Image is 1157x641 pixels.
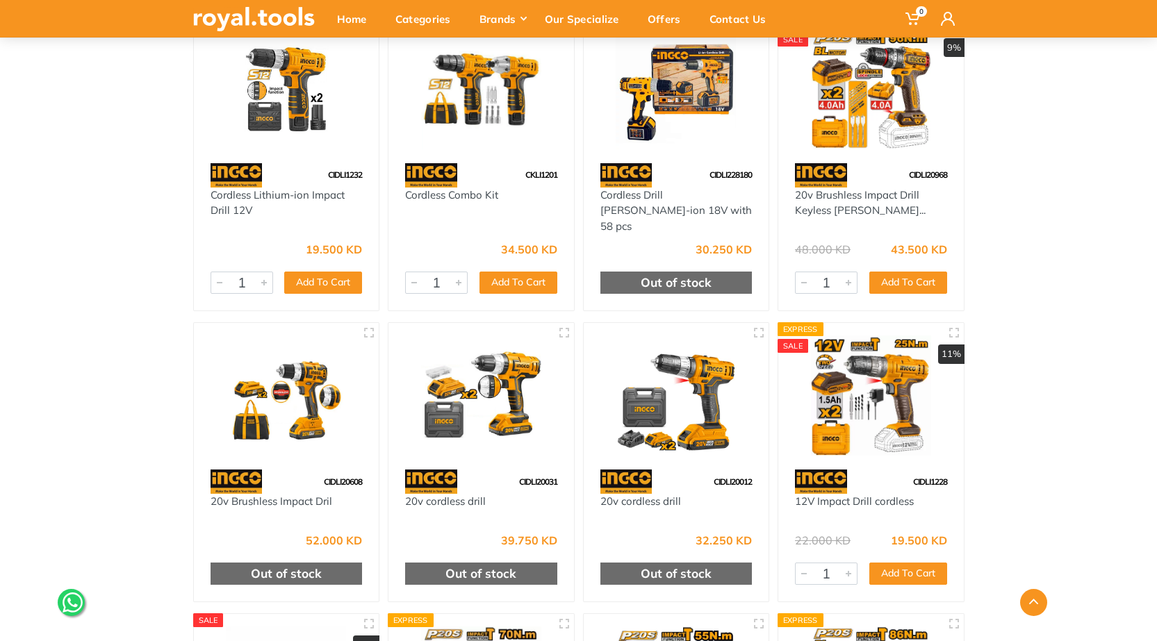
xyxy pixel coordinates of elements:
div: Our Specialize [535,4,638,33]
img: Royal Tools - 20v Brushless Impact Dril [206,335,367,456]
button: Add To Cart [284,272,362,294]
img: Royal Tools - Cordless Lithium-ion Impact Drill 12V [206,29,367,149]
img: Royal Tools - Cordless Combo Kit [401,29,561,149]
span: CIDLI20012 [714,476,752,487]
div: Out of stock [600,563,753,585]
span: CIDLI20031 [519,476,557,487]
span: CIDLI20608 [324,476,362,487]
a: 20v cordless drill [600,494,681,508]
img: 91.webp [405,469,457,494]
span: CIDLI1232 [328,169,362,180]
div: 9% [944,38,965,58]
div: Brands [470,4,535,33]
div: 19.500 KD [306,244,362,255]
div: 30.250 KD [696,244,752,255]
a: Cordless Drill [PERSON_NAME]-ion 18V with 58 pcs [600,188,752,233]
img: Royal Tools - 20v cordless drill [596,335,757,456]
div: Home [327,4,386,33]
div: 22.000 KD [795,535,851,546]
button: Add To Cart [869,272,947,294]
div: Express [388,613,434,627]
button: Add To Cart [479,272,557,294]
div: Out of stock [211,563,363,585]
img: 91.webp [211,163,263,188]
div: SALE [778,339,808,353]
a: 20v cordless drill [405,494,486,508]
a: 20v Brushless Impact Dril [211,494,332,508]
div: Express [778,322,823,336]
span: CIDLI20968 [909,169,947,180]
div: Out of stock [405,563,557,585]
span: 0 [916,6,927,17]
div: Out of stock [600,272,753,294]
span: CIDLI1228 [913,476,947,487]
img: 91.webp [600,163,653,188]
div: Offers [638,4,700,33]
a: 12V Impact Drill cordless [795,494,914,508]
span: CKLI1201 [525,169,557,180]
img: Royal Tools - 20v cordless drill [401,335,561,456]
img: 91.webp [795,163,847,188]
img: 91.webp [211,469,263,494]
div: 11% [938,344,965,364]
button: Add To Cart [869,563,947,585]
div: SALE [193,613,224,627]
div: 48.000 KD [795,244,851,255]
a: 20v Brushless Impact Drill Keyless [PERSON_NAME]... [795,188,926,217]
div: Express [778,613,823,627]
div: 43.500 KD [891,244,947,255]
a: Cordless Combo Kit [405,188,498,201]
div: Categories [386,4,470,33]
div: Contact Us [700,4,785,33]
img: royal.tools Logo [193,7,315,31]
span: CIDLI228180 [709,169,752,180]
img: Royal Tools - 12V Impact Drill cordless [791,335,951,456]
div: SALE [778,33,808,47]
div: 32.250 KD [696,535,752,546]
img: 91.webp [795,469,847,494]
a: Cordless Lithium-ion Impact Drill 12V [211,188,345,217]
div: 52.000 KD [306,535,362,546]
div: 34.500 KD [501,244,557,255]
div: 39.750 KD [501,535,557,546]
img: Royal Tools - Cordless Drill Li-ion 18V with 58 pcs [596,29,757,149]
img: 91.webp [405,163,457,188]
img: Royal Tools - 20v Brushless Impact Drill Keyless Chuck 96Nm [791,29,951,149]
div: 19.500 KD [891,535,947,546]
img: 91.webp [600,469,653,494]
